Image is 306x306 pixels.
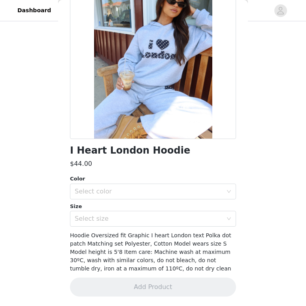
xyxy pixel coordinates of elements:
[70,145,190,156] h1: I Heart London Hoodie
[75,188,223,195] div: Select color
[277,4,284,17] div: avatar
[70,203,236,210] div: Size
[70,232,231,272] span: Hoodie Oversized fit Graphic I heart London text Polka dot patch Matching set Polyester, Cotton M...
[57,2,96,19] a: Networks
[75,215,223,223] div: Select size
[227,216,231,222] i: icon: down
[227,189,231,195] i: icon: down
[70,175,236,183] div: Color
[13,2,56,19] a: Dashboard
[70,278,236,297] button: Add Product
[70,159,92,169] h3: $44.00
